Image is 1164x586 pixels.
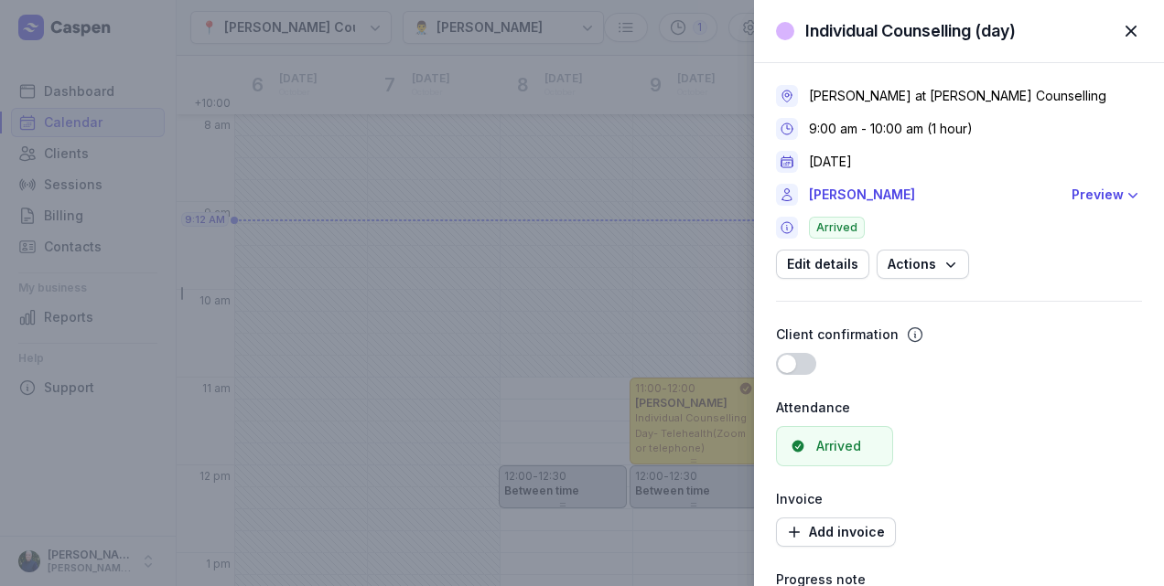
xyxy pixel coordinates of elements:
[809,120,973,138] div: 9:00 am - 10:00 am (1 hour)
[805,20,1016,42] div: Individual Counselling (day)
[877,250,969,279] button: Actions
[809,153,852,171] div: [DATE]
[776,488,1142,510] div: Invoice
[1072,184,1142,206] button: Preview
[787,521,885,543] span: Add invoice
[787,253,858,275] span: Edit details
[816,437,861,455] div: Arrived
[809,87,1106,105] div: [PERSON_NAME] at [PERSON_NAME] Counselling
[776,397,1142,419] div: Attendance
[776,324,899,346] div: Client confirmation
[809,217,865,239] span: Arrived
[1072,184,1124,206] div: Preview
[888,253,958,275] span: Actions
[776,250,869,279] button: Edit details
[809,184,1061,206] a: [PERSON_NAME]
